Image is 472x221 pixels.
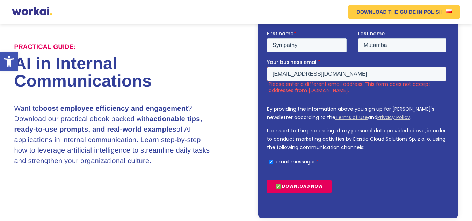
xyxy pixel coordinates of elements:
iframe: Form 0 [267,30,449,205]
em: DOWNLOAD THE GUIDE [356,9,416,14]
label: Practical Guide: [14,43,76,51]
h3: Want to ? Download our practical ebook packed with of AI applications in internal communication. ... [14,103,214,166]
img: US flag [446,9,452,13]
a: DOWNLOAD THE GUIDEIN POLISHUS flag [348,5,460,19]
h1: AI in Internal Communications [14,55,236,90]
strong: boost employee efficiency and engagement [39,105,188,112]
